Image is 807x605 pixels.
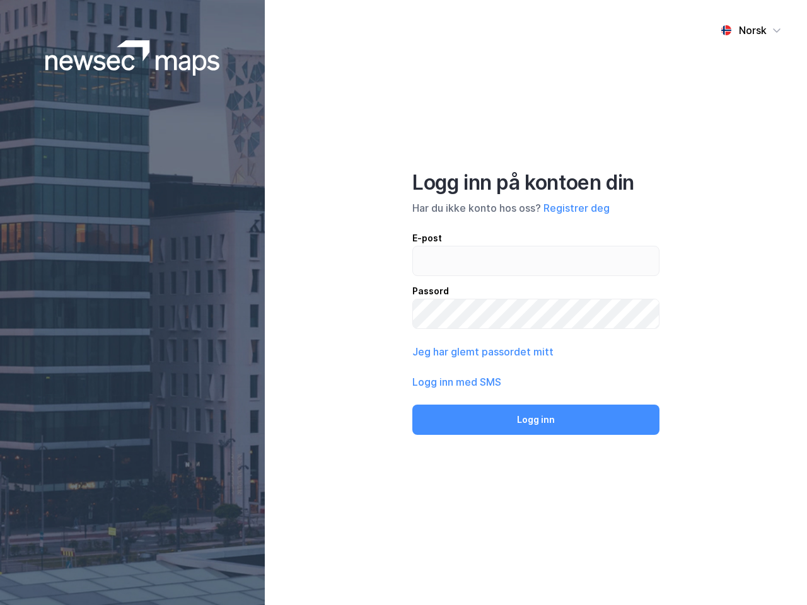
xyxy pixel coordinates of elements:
[412,170,659,195] div: Logg inn på kontoen din
[412,231,659,246] div: E-post
[412,405,659,435] button: Logg inn
[412,344,554,359] button: Jeg har glemt passordet mitt
[412,374,501,389] button: Logg inn med SMS
[744,544,807,605] iframe: Chat Widget
[412,200,659,216] div: Har du ikke konto hos oss?
[543,200,610,216] button: Registrer deg
[45,40,220,76] img: logoWhite.bf58a803f64e89776f2b079ca2356427.svg
[739,23,767,38] div: Norsk
[412,284,659,299] div: Passord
